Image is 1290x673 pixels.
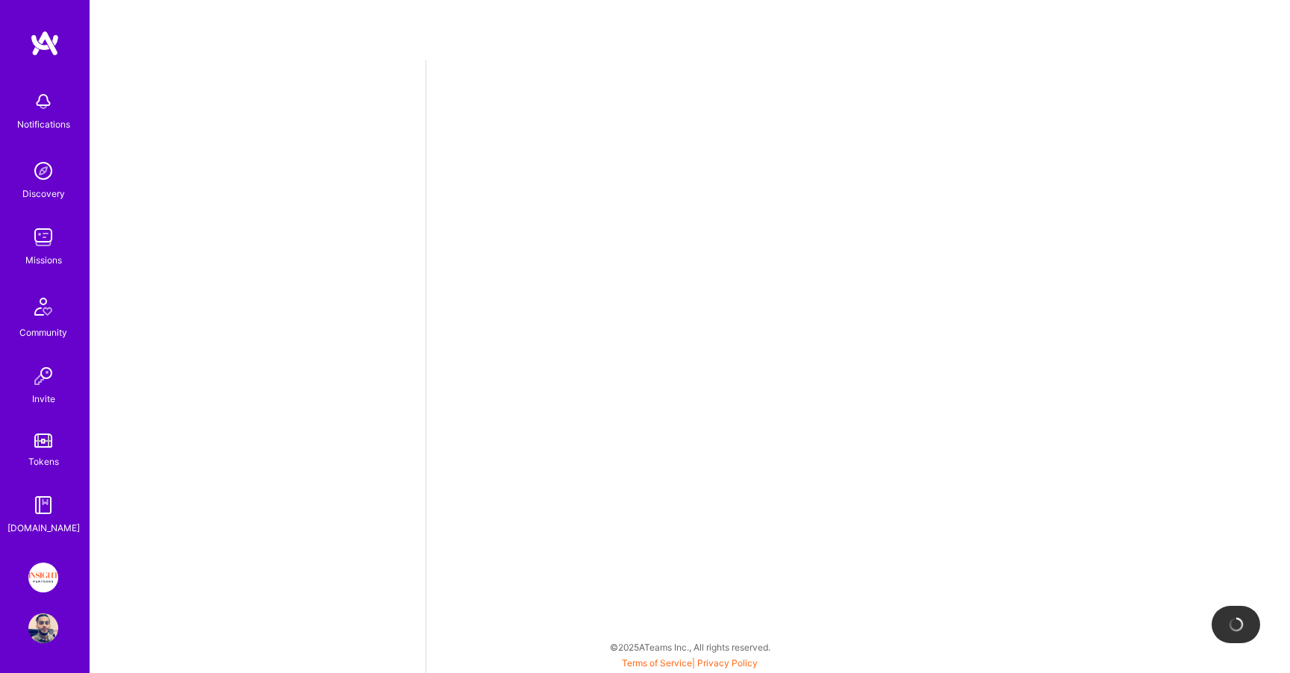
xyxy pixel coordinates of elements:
[25,613,62,643] a: User Avatar
[7,520,80,536] div: [DOMAIN_NAME]
[622,657,692,669] a: Terms of Service
[622,657,758,669] span: |
[697,657,758,669] a: Privacy Policy
[17,116,70,132] div: Notifications
[28,87,58,116] img: bell
[90,628,1290,666] div: © 2025 ATeams Inc., All rights reserved.
[25,563,62,592] a: Insight Partners: Data & AI - Sourcing
[19,325,67,340] div: Community
[22,186,65,201] div: Discovery
[28,613,58,643] img: User Avatar
[28,361,58,391] img: Invite
[28,490,58,520] img: guide book
[25,289,61,325] img: Community
[32,391,55,407] div: Invite
[34,433,52,448] img: tokens
[28,563,58,592] img: Insight Partners: Data & AI - Sourcing
[28,454,59,469] div: Tokens
[30,30,60,57] img: logo
[28,222,58,252] img: teamwork
[28,156,58,186] img: discovery
[1229,617,1244,632] img: loading
[25,252,62,268] div: Missions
